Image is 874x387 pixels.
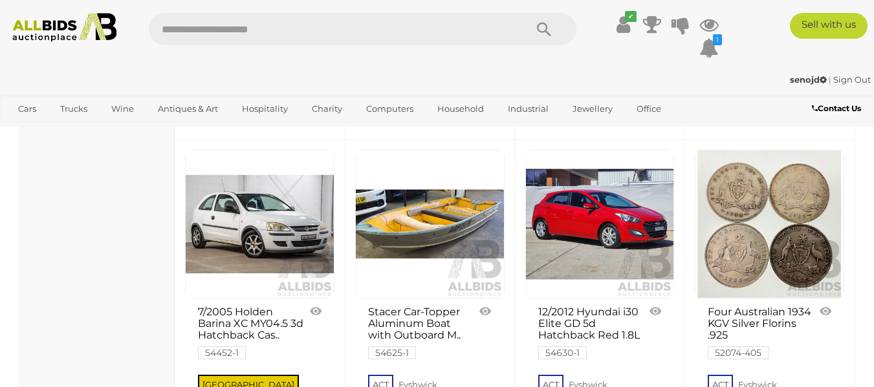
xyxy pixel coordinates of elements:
[812,101,864,116] a: Contact Us
[525,150,675,299] a: 12/2012 Hyundai i30 Elite GD 5d Hatchback Red 1.8L
[303,98,351,120] a: Charity
[812,103,861,113] b: Contact Us
[625,11,637,22] i: ✔
[429,98,492,120] a: Household
[355,150,505,299] a: Stacer Car-Topper Aluminum Boat with Outboard Motor
[695,150,844,299] a: Four Australian 1934 KGV Silver Florins .925
[699,36,719,59] a: 1
[368,306,474,358] a: Stacer Car-Topper Aluminum Boat with Outboard M.. 54625-1
[790,74,827,85] strong: senojd
[149,98,226,120] a: Antiques & Art
[512,13,576,45] button: Search
[614,13,633,36] a: ✔
[499,98,557,120] a: Industrial
[6,13,123,42] img: Allbids.com.au
[10,98,45,120] a: Cars
[103,98,142,120] a: Wine
[829,74,831,85] span: |
[10,120,53,141] a: Sports
[358,98,422,120] a: Computers
[198,306,304,358] a: 7/2005 Holden Barina XC MY04.5 3d Hatchback Cas.. 54452-1
[60,120,169,141] a: [GEOGRAPHIC_DATA]
[628,98,670,120] a: Office
[790,13,868,39] a: Sell with us
[52,98,96,120] a: Trucks
[538,306,644,358] a: 12/2012 Hyundai i30 Elite GD 5d Hatchback Red 1.8L 54630-1
[564,98,621,120] a: Jewellery
[790,74,829,85] a: senojd
[234,98,296,120] a: Hospitality
[713,34,722,45] i: 1
[833,74,871,85] a: Sign Out
[708,306,814,358] a: Four Australian 1934 KGV Silver Florins .925 52074-405
[185,150,334,299] a: 7/2005 Holden Barina XC MY04.5 3d Hatchback Casablanca White 1.4L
